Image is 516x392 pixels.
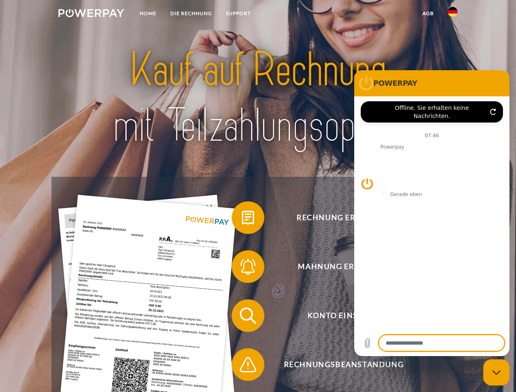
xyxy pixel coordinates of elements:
a: Home [133,6,163,21]
button: Rechnungsbeanstandung [232,348,444,381]
iframe: Messaging-Fenster [354,70,509,356]
button: Rechnung erhalten? [232,201,444,234]
span: Rechnung erhalten? [243,201,444,234]
button: Konto einsehen [232,299,444,332]
img: qb_bill.svg [238,207,258,228]
span: Mahnung erhalten? [243,250,444,283]
a: SUPPORT [219,6,258,21]
img: qb_search.svg [238,305,258,326]
iframe: Schaltfläche zum Öffnen des Messaging-Fensters; Konversation läuft [483,359,509,385]
img: qb_bell.svg [238,256,258,277]
a: agb [415,6,441,21]
img: title-powerpay_de.svg [78,39,438,156]
img: de [448,7,458,17]
span: Rechnungsbeanstandung [243,348,444,381]
span: Konto einsehen [243,299,444,332]
a: DIE RECHNUNG [163,6,219,21]
img: qb_warning.svg [238,354,258,375]
button: Mahnung erhalten? [232,250,444,283]
img: logo-powerpay-white.svg [58,9,124,17]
